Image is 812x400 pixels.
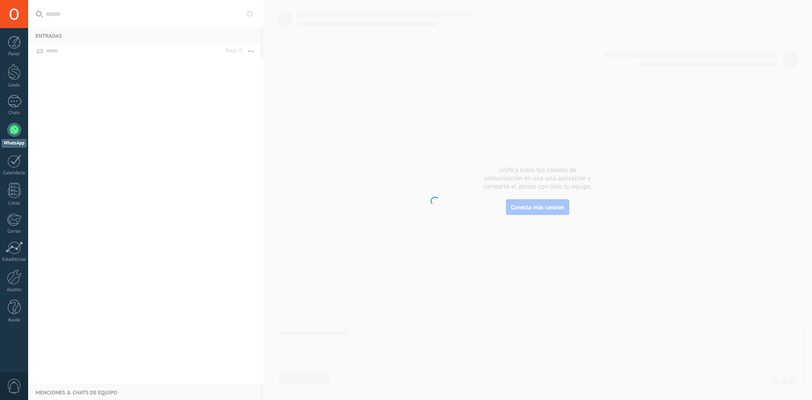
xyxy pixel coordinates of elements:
div: Ajustes [2,287,27,293]
div: WhatsApp [2,139,26,147]
div: Estadísticas [2,257,27,262]
div: Correo [2,229,27,234]
div: Calendario [2,170,27,176]
div: Leads [2,83,27,88]
div: Ayuda [2,317,27,323]
div: Listas [2,201,27,206]
div: Chats [2,110,27,116]
div: Panel [2,51,27,57]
